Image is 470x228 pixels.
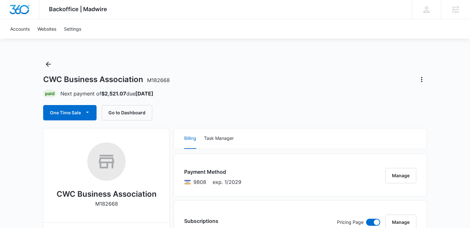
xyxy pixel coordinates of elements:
[6,19,34,39] a: Accounts
[213,178,241,186] span: exp. 1/2029
[95,200,118,208] p: M182668
[43,90,57,97] div: Paid
[204,128,234,149] button: Task Manager
[184,217,218,225] h3: Subscriptions
[337,219,364,226] p: Pricing Page
[43,59,53,69] button: Back
[102,105,152,120] button: Go to Dashboard
[101,90,126,97] strong: $2,521.07
[49,6,107,12] span: Backoffice | Madwire
[60,19,85,39] a: Settings
[417,74,427,85] button: Actions
[43,75,170,84] h1: CWC Business Association
[43,105,97,120] button: One Time Sale
[184,128,196,149] button: Billing
[147,77,170,83] span: M182668
[135,90,153,97] strong: [DATE]
[184,168,241,176] h3: Payment Method
[193,178,206,186] span: Visa ending with
[57,188,157,200] h2: CWC Business Association
[34,19,60,39] a: Websites
[60,90,153,97] p: Next payment of due
[385,168,416,183] button: Manage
